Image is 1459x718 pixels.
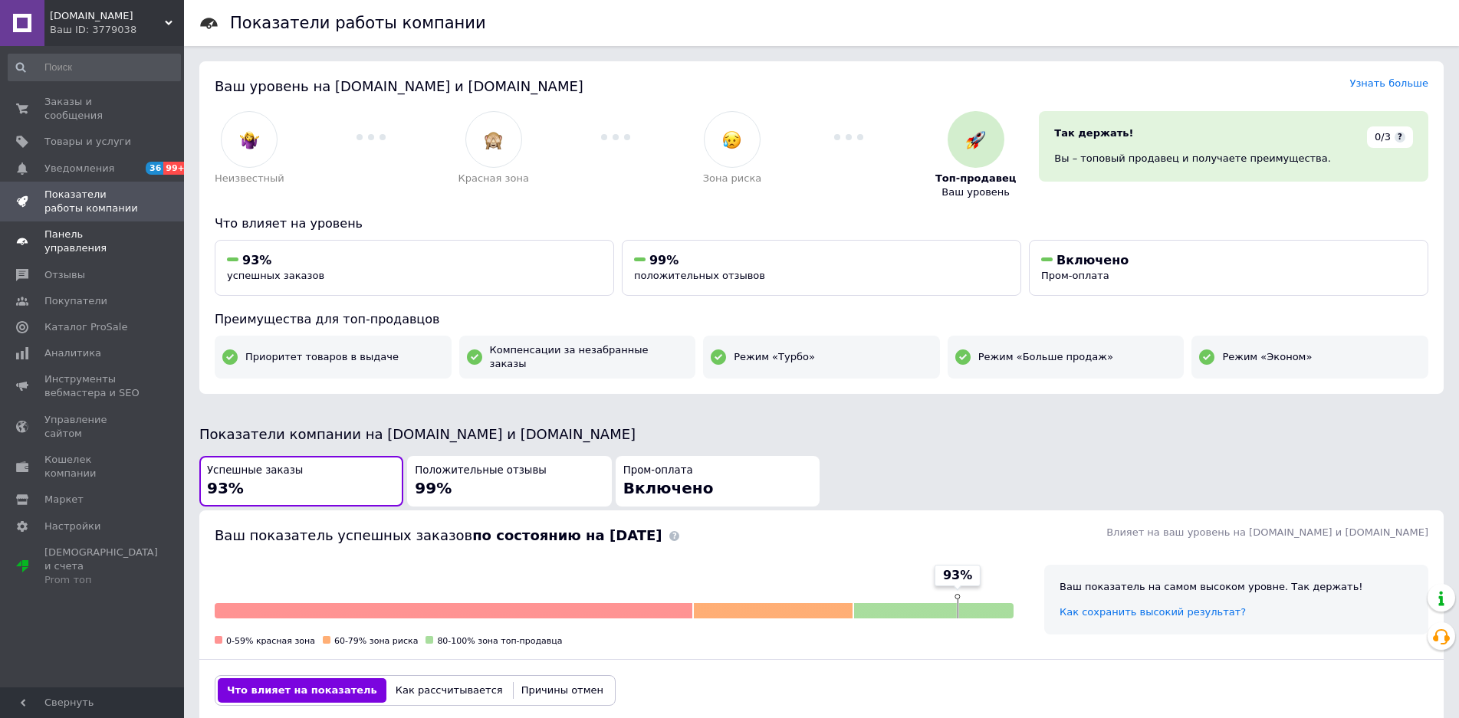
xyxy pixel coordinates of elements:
span: Зона риска [703,172,762,185]
span: Режим «Турбо» [734,350,815,364]
b: по состоянию на [DATE] [472,527,662,543]
span: Положительные отзывы [415,464,546,478]
img: :rocket: [966,130,985,149]
button: Что влияет на показатель [218,678,386,703]
span: Ваш уровень на [DOMAIN_NAME] и [DOMAIN_NAME] [215,78,583,94]
span: Инструменты вебмастера и SEO [44,372,142,400]
span: Компенсации за незабранные заказы [490,343,688,371]
span: 93% [242,253,271,267]
span: Отзывы [44,268,85,282]
span: Успешные заказы [207,464,303,478]
img: :woman-shrugging: [240,130,259,149]
span: Приоритет товаров в выдаче [245,350,399,364]
a: Узнать больше [1349,77,1428,89]
button: Успешные заказы93% [199,456,403,507]
button: 99%положительных отзывов [622,240,1021,296]
span: Влияет на ваш уровень на [DOMAIN_NAME] и [DOMAIN_NAME] [1106,526,1428,538]
span: [DEMOGRAPHIC_DATA] и счета [44,546,158,588]
span: Каталог ProSale [44,320,127,334]
h1: Показатели работы компании [230,14,486,32]
span: 99% [649,253,679,267]
span: положительных отзывов [634,270,765,281]
span: Режим «Эконом» [1222,350,1312,364]
span: Так держать! [1054,127,1133,139]
span: Показатели работы компании [44,188,142,215]
input: Поиск [8,54,181,81]
span: 60-79% зона риска [334,636,418,646]
span: Панель управления [44,228,142,255]
span: 93% [943,567,972,584]
span: Пром-оплата [1041,270,1109,281]
span: 99+ [163,162,189,175]
span: Красная зона [458,172,529,185]
span: Lanosist.ua [50,9,165,23]
span: Товары и услуги [44,135,131,149]
span: Режим «Больше продаж» [978,350,1113,364]
img: :disappointed_relieved: [722,130,741,149]
div: Ваш ID: 3779038 [50,23,184,37]
div: 0/3 [1367,126,1413,148]
span: Аналитика [44,346,101,360]
span: Включено [623,479,714,497]
span: Покупатели [44,294,107,308]
span: Преимущества для топ-продавцов [215,312,439,326]
span: Включено [1056,253,1129,267]
span: 80-100% зона топ-продавца [437,636,562,646]
button: ВключеноПром-оплата [1029,240,1428,296]
span: Ваш показатель успешных заказов [215,527,662,543]
span: Неизвестный [215,172,284,185]
span: Ваш уровень [941,185,1010,199]
span: ? [1395,132,1405,143]
button: Как рассчитывается [386,678,512,703]
span: Уведомления [44,162,114,175]
div: Prom топ [44,573,158,587]
button: Пром-оплатаВключено [616,456,820,507]
span: успешных заказов [227,270,324,281]
img: :see_no_evil: [484,130,503,149]
span: Маркет [44,493,84,507]
a: Как сохранить высокий результат? [1060,606,1246,618]
span: Кошелек компании [44,453,142,480]
span: 0-59% красная зона [226,636,315,646]
span: Показатели компании на [DOMAIN_NAME] и [DOMAIN_NAME] [199,426,636,442]
span: Пром-оплата [623,464,693,478]
div: Ваш показатель на самом высоком уровне. Так держать! [1060,580,1413,594]
span: Управление сайтом [44,413,142,441]
span: Топ-продавец [935,172,1016,185]
span: 36 [146,162,163,175]
div: Вы – топовый продавец и получаете преимущества. [1054,152,1413,166]
span: Настройки [44,520,100,533]
button: Положительные отзывы99% [407,456,611,507]
button: Причины отмен [512,678,613,703]
span: Что влияет на уровень [215,216,363,231]
button: 93%успешных заказов [215,240,614,296]
span: 99% [415,479,452,497]
span: Заказы и сообщения [44,95,142,123]
span: 93% [207,479,244,497]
